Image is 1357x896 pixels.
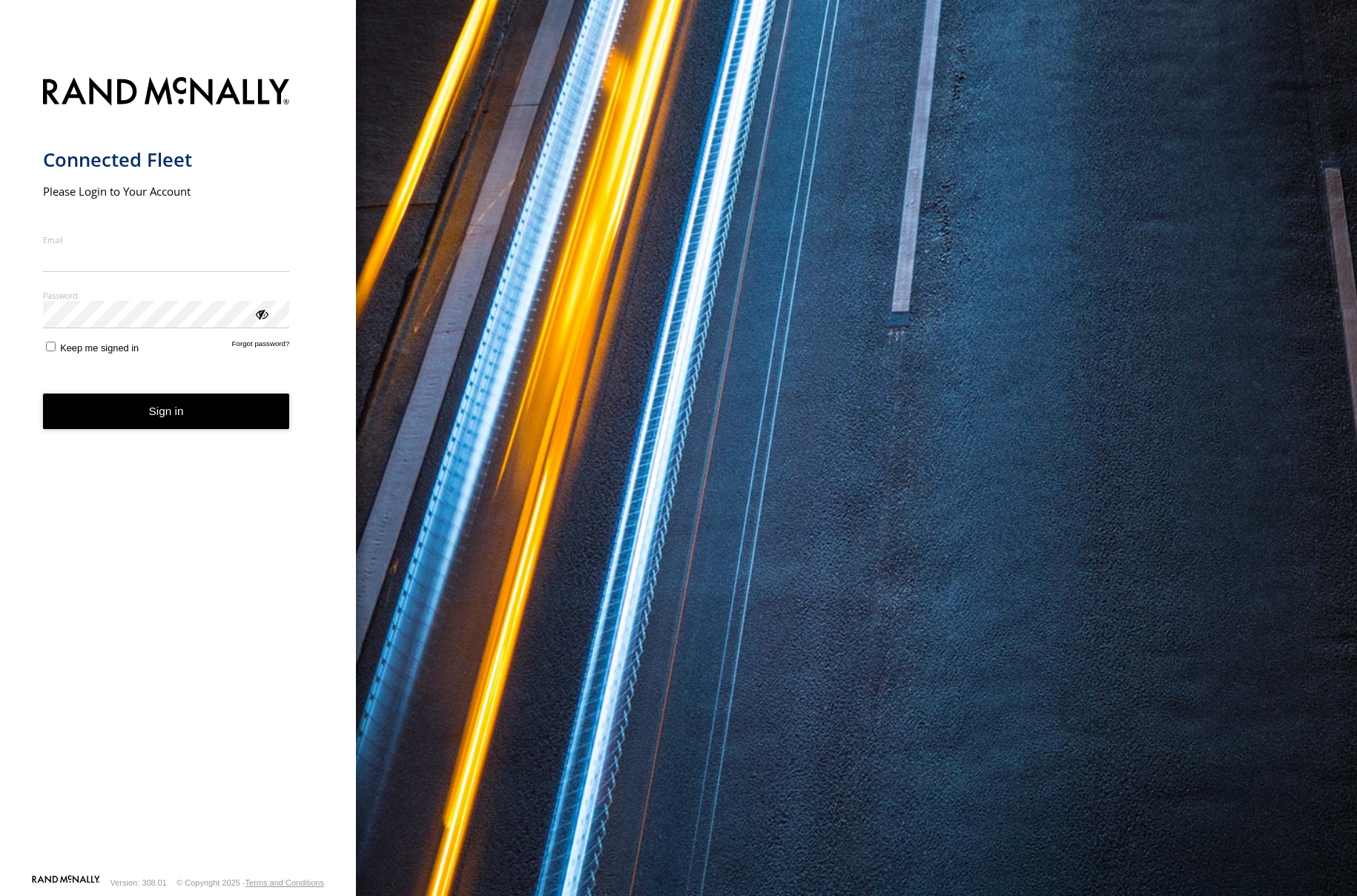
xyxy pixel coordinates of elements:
a: Forgot password? [232,339,290,354]
label: Password [43,290,290,301]
label: Email [43,234,290,245]
h1: Connected Fleet [43,147,290,172]
h2: Please Login to Your Account [43,184,290,199]
div: © Copyright 2025 - [176,878,324,887]
img: Rand McNally [43,74,290,112]
button: Sign in [43,394,290,430]
a: Terms and Conditions [245,878,324,887]
a: Visit our Website [32,875,100,890]
div: ViewPassword [254,306,268,321]
form: main [43,68,314,875]
div: Version: 308.01 [110,878,167,887]
span: Keep me signed in [60,342,139,354]
input: Keep me signed in [46,342,56,351]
